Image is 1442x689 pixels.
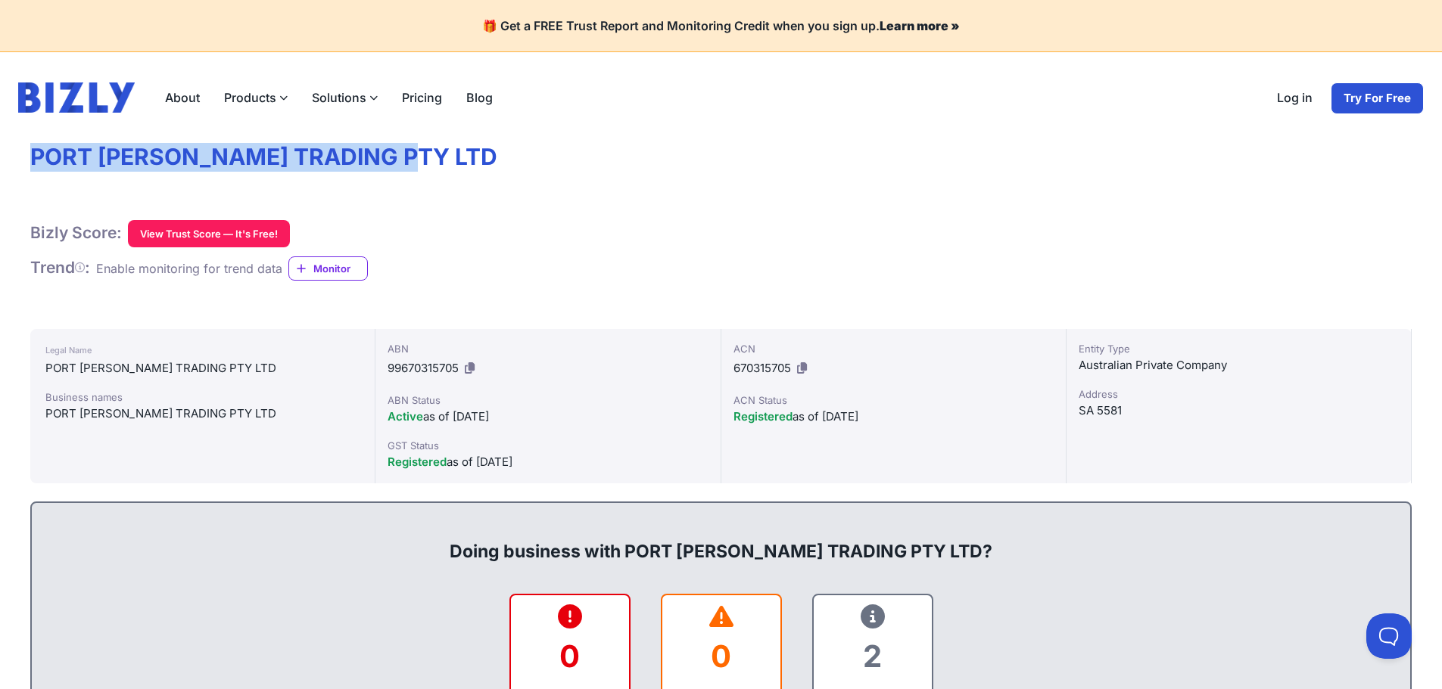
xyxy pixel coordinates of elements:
[30,143,1412,172] h1: PORT [PERSON_NAME] TRADING PTY LTD
[300,82,390,113] label: Solutions
[523,625,617,687] div: 0
[454,82,505,113] a: Blog
[30,223,122,243] h1: Bizly Score:
[45,359,360,377] div: PORT [PERSON_NAME] TRADING PTY LTD
[288,256,368,281] a: Monitor
[390,82,454,113] a: Pricing
[733,361,791,375] span: 670315705
[30,258,90,277] span: Trend :
[1079,402,1399,420] div: SA 5581
[18,82,135,113] img: bizly_logo.svg
[47,515,1395,563] div: Doing business with PORT [PERSON_NAME] TRADING PTY LTD?
[388,341,708,356] div: ABN
[388,361,459,375] span: 99670315705
[153,82,212,113] a: About
[45,405,360,423] div: PORT [PERSON_NAME] TRADING PTY LTD
[388,438,708,453] div: GST Status
[1079,386,1399,402] div: Address
[1331,82,1424,114] a: Try For Free
[1079,341,1399,356] div: Entity Type
[45,390,360,405] div: Business names
[880,18,960,33] a: Learn more »
[388,393,708,408] div: ABN Status
[96,259,282,278] div: Enable monitoring for trend data
[313,261,367,276] span: Monitor
[674,625,768,687] div: 0
[733,408,1054,426] div: as of [DATE]
[388,409,423,424] span: Active
[45,341,360,359] div: Legal Name
[388,455,447,469] span: Registered
[733,409,793,424] span: Registered
[18,18,1424,33] h4: 🎁 Get a FREE Trust Report and Monitoring Credit when you sign up.
[388,408,708,426] div: as of [DATE]
[1366,613,1412,659] iframe: Toggle Customer Support
[1265,82,1325,114] a: Log in
[826,625,920,687] div: 2
[212,82,300,113] label: Products
[128,220,290,247] button: View Trust Score — It's Free!
[733,341,1054,356] div: ACN
[733,393,1054,408] div: ACN Status
[388,453,708,471] div: as of [DATE]
[1079,356,1399,374] div: Australian Private Company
